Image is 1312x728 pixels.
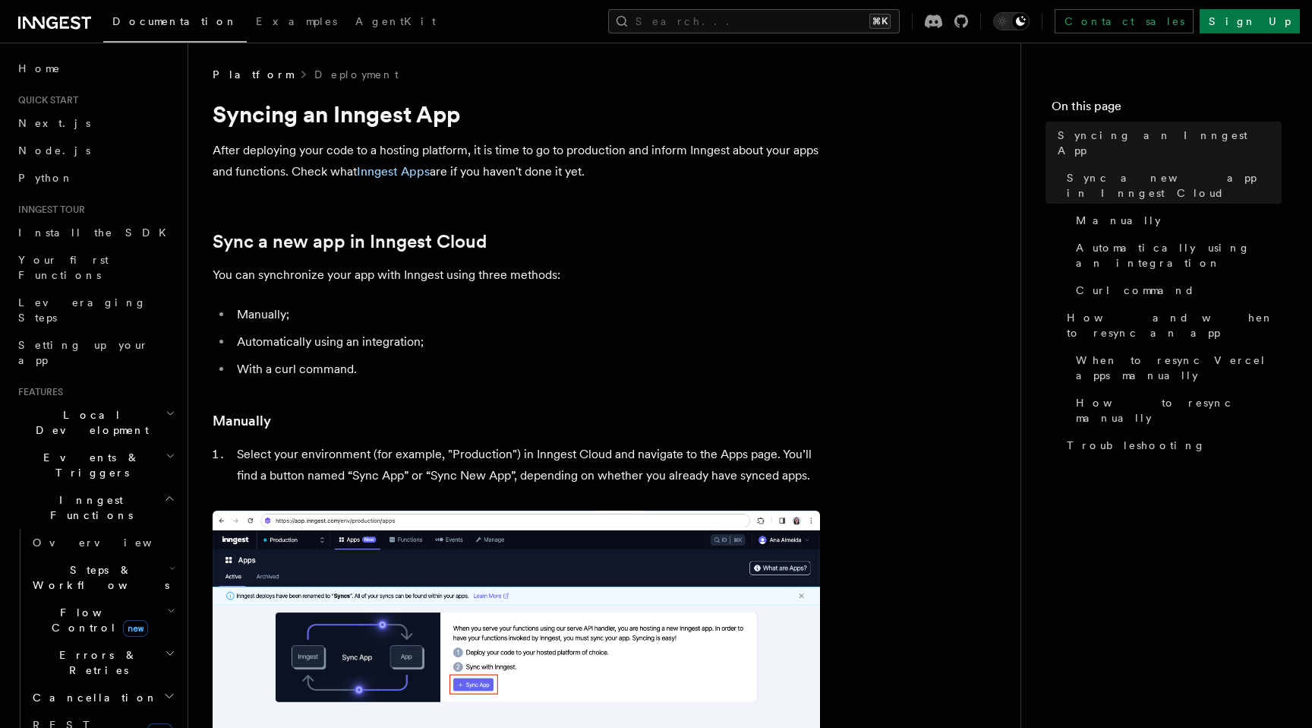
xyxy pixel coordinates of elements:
[18,117,90,129] span: Next.js
[247,5,346,41] a: Examples
[12,137,178,164] a: Node.js
[12,407,166,438] span: Local Development
[12,164,178,191] a: Python
[1076,283,1195,298] span: Curl command
[213,410,271,432] a: Manually
[213,67,293,82] span: Platform
[1067,170,1282,201] span: Sync a new app in Inngest Cloud
[314,67,399,82] a: Deployment
[18,61,61,76] span: Home
[12,219,178,246] a: Install the SDK
[1067,310,1282,340] span: How and when to resync an app
[232,304,820,325] li: Manually;
[103,5,247,43] a: Documentation
[123,620,148,637] span: new
[12,289,178,331] a: Leveraging Steps
[27,605,167,635] span: Flow Control
[27,647,165,678] span: Errors & Retries
[18,254,109,281] span: Your first Functions
[18,339,149,366] span: Setting up your app
[12,492,164,523] span: Inngest Functions
[18,172,74,184] span: Python
[12,401,178,444] button: Local Development
[232,359,820,380] li: With a curl command.
[355,15,436,27] span: AgentKit
[869,14,891,29] kbd: ⌘K
[1067,438,1206,453] span: Troubleshooting
[12,444,178,486] button: Events & Triggers
[232,331,820,353] li: Automatically using an integration;
[1200,9,1300,33] a: Sign Up
[1076,213,1161,228] span: Manually
[27,599,178,641] button: Flow Controlnew
[213,264,820,286] p: You can synchronize your app with Inngest using three methods:
[1052,122,1282,164] a: Syncing an Inngest App
[18,296,147,324] span: Leveraging Steps
[12,204,85,216] span: Inngest tour
[1061,432,1282,459] a: Troubleshooting
[33,537,189,549] span: Overview
[27,529,178,556] a: Overview
[346,5,445,41] a: AgentKit
[12,246,178,289] a: Your first Functions
[1070,277,1282,304] a: Curl command
[1061,164,1282,207] a: Sync a new app in Inngest Cloud
[1052,97,1282,122] h4: On this page
[18,144,90,157] span: Node.js
[27,641,178,684] button: Errors & Retries
[232,444,820,486] li: Select your environment (for example, "Production") in Inngest Cloud and navigate to the Apps pag...
[12,55,178,82] a: Home
[993,12,1030,30] button: Toggle dark mode
[112,15,238,27] span: Documentation
[12,109,178,137] a: Next.js
[1061,304,1282,347] a: How and when to resync an app
[12,486,178,529] button: Inngest Functions
[18,226,175,239] span: Install the SDK
[1070,234,1282,277] a: Automatically using an integration
[357,164,430,179] a: Inngest Apps
[12,94,78,106] span: Quick start
[608,9,900,33] button: Search...⌘K
[27,556,178,599] button: Steps & Workflows
[27,690,158,705] span: Cancellation
[1055,9,1194,33] a: Contact sales
[12,386,63,398] span: Features
[1076,240,1282,271] span: Automatically using an integration
[27,684,178,711] button: Cancellation
[1070,207,1282,234] a: Manually
[1070,389,1282,432] a: How to resync manually
[256,15,337,27] span: Examples
[213,100,820,128] h1: Syncing an Inngest App
[213,231,487,252] a: Sync a new app in Inngest Cloud
[1070,347,1282,389] a: When to resync Vercel apps manually
[27,562,169,593] span: Steps & Workflows
[1076,395,1282,426] span: How to resync manually
[213,140,820,182] p: After deploying your code to a hosting platform, it is time to go to production and inform Innges...
[12,331,178,374] a: Setting up your app
[1076,353,1282,383] span: When to resync Vercel apps manually
[12,450,166,480] span: Events & Triggers
[1058,128,1282,158] span: Syncing an Inngest App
